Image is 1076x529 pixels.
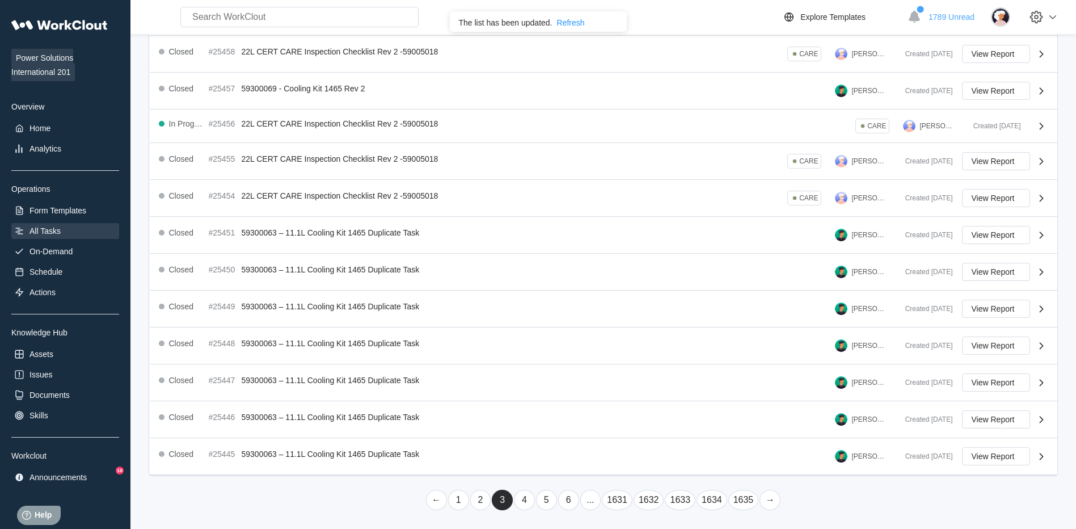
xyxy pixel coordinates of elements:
span: View Report [972,452,1015,460]
button: close [615,16,622,25]
span: 59300063 – 11.1L Cooling Kit 1465 Duplicate Task [242,228,420,237]
a: Page 1 [448,490,469,510]
div: [PERSON_NAME] [852,415,887,423]
div: [PERSON_NAME] [852,342,887,350]
div: [PERSON_NAME] [852,379,887,387]
a: Closed#2545159300063 – 11.1L Cooling Kit 1465 Duplicate Task[PERSON_NAME]Created [DATE]View Report [150,217,1057,254]
div: Closed [169,84,194,93]
span: 59300063 – 11.1L Cooling Kit 1465 Duplicate Task [242,302,420,311]
span: View Report [972,305,1015,313]
span: 22L CERT CARE Inspection Checklist Rev 2 -59005018 [242,47,438,56]
a: All Tasks [11,223,119,239]
span: View Report [972,194,1015,202]
span: 1789 Unread [929,12,974,22]
img: user-3.png [835,48,847,60]
a: Explore Templates [782,10,902,24]
a: Actions [11,284,119,300]
div: Created [DATE] [896,87,953,95]
div: 10 [116,467,124,475]
a: Documents [11,387,119,403]
a: ... [580,490,601,510]
div: CARE [799,194,818,202]
div: Created [DATE] [896,305,953,313]
div: [PERSON_NAME] [852,231,887,239]
div: Analytics [29,144,61,153]
a: Closed#2544859300063 – 11.1L Cooling Kit 1465 Duplicate Task[PERSON_NAME]Created [DATE]View Report [150,328,1057,364]
button: View Report [962,226,1030,244]
div: #25457 [209,84,237,93]
div: Closed [169,228,194,237]
div: CARE [799,157,818,165]
div: #25449 [209,302,237,311]
div: Closed [169,339,194,348]
div: CARE [799,50,818,58]
a: Analytics [11,141,119,157]
a: Page 2 [470,490,491,510]
a: Page 1632 [634,490,664,510]
span: 59300063 – 11.1L Cooling Kit 1465 Duplicate Task [242,413,420,422]
span: 22L CERT CARE Inspection Checklist Rev 2 -59005018 [242,119,438,128]
a: Schedule [11,264,119,280]
div: Closed [169,191,194,200]
img: user-3.png [835,192,847,204]
div: #25448 [209,339,237,348]
div: Closed [169,450,194,459]
button: View Report [962,45,1030,63]
div: Created [DATE] [896,379,953,387]
div: Closed [169,302,194,311]
span: View Report [972,50,1015,58]
div: Overview [11,102,119,111]
a: Closed#2544559300063 – 11.1L Cooling Kit 1465 Duplicate Task[PERSON_NAME]Created [DATE]View Report [150,438,1057,475]
button: View Report [962,373,1030,392]
img: user-3.png [835,155,847,167]
a: Closed#2544659300063 – 11.1L Cooling Kit 1465 Duplicate Task[PERSON_NAME]Created [DATE]View Report [150,401,1057,438]
button: View Report [962,447,1030,465]
div: Documents [29,391,70,400]
div: Closed [169,376,194,385]
div: [PERSON_NAME] [852,194,887,202]
div: #25458 [209,47,237,56]
span: 59300069 - Cooling Kit 1465 Rev 2 [242,84,365,93]
button: View Report [962,152,1030,170]
div: Operations [11,184,119,194]
a: Assets [11,346,119,362]
a: Issues [11,367,119,383]
img: user.png [835,229,847,241]
span: 59300063 – 11.1L Cooling Kit 1465 Duplicate Task [242,265,420,274]
span: 22L CERT CARE Inspection Checklist Rev 2 -59005018 [242,191,438,200]
img: user-4.png [991,7,1010,27]
a: Closed#2545759300069 - Cooling Kit 1465 Rev 2[PERSON_NAME]Created [DATE]View Report [150,73,1057,110]
button: View Report [962,189,1030,207]
img: user.png [835,339,847,352]
a: Closed#2545422L CERT CARE Inspection Checklist Rev 2 -59005018CARE[PERSON_NAME]Created [DATE]View... [150,180,1057,217]
a: Page 1633 [665,490,695,510]
a: Form Templates [11,203,119,219]
div: CARE [867,122,886,130]
div: Created [DATE] [896,452,953,460]
div: [PERSON_NAME] [852,87,887,95]
div: [PERSON_NAME] [852,50,887,58]
div: [PERSON_NAME] [920,122,955,130]
div: Closed [169,47,194,56]
a: Page 1635 [728,490,759,510]
img: user.png [835,450,847,463]
a: Announcements [11,469,119,485]
img: user.png [835,376,847,389]
div: Knowledge Hub [11,328,119,337]
button: View Report [962,300,1030,318]
a: Page 1634 [697,490,727,510]
span: View Report [972,157,1015,165]
div: Created [DATE] [896,157,953,165]
a: Closed#2545522L CERT CARE Inspection Checklist Rev 2 -59005018CARE[PERSON_NAME]Created [DATE]View... [150,143,1057,180]
a: Page 1631 [602,490,632,510]
div: #25446 [209,413,237,422]
div: Form Templates [29,206,86,215]
button: View Report [962,410,1030,429]
a: On-Demand [11,243,119,259]
div: Created [DATE] [896,231,953,239]
div: [PERSON_NAME] [852,268,887,276]
span: 22L CERT CARE Inspection Checklist Rev 2 -59005018 [242,154,438,163]
button: View Report [962,263,1030,281]
a: Next page [759,490,780,510]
